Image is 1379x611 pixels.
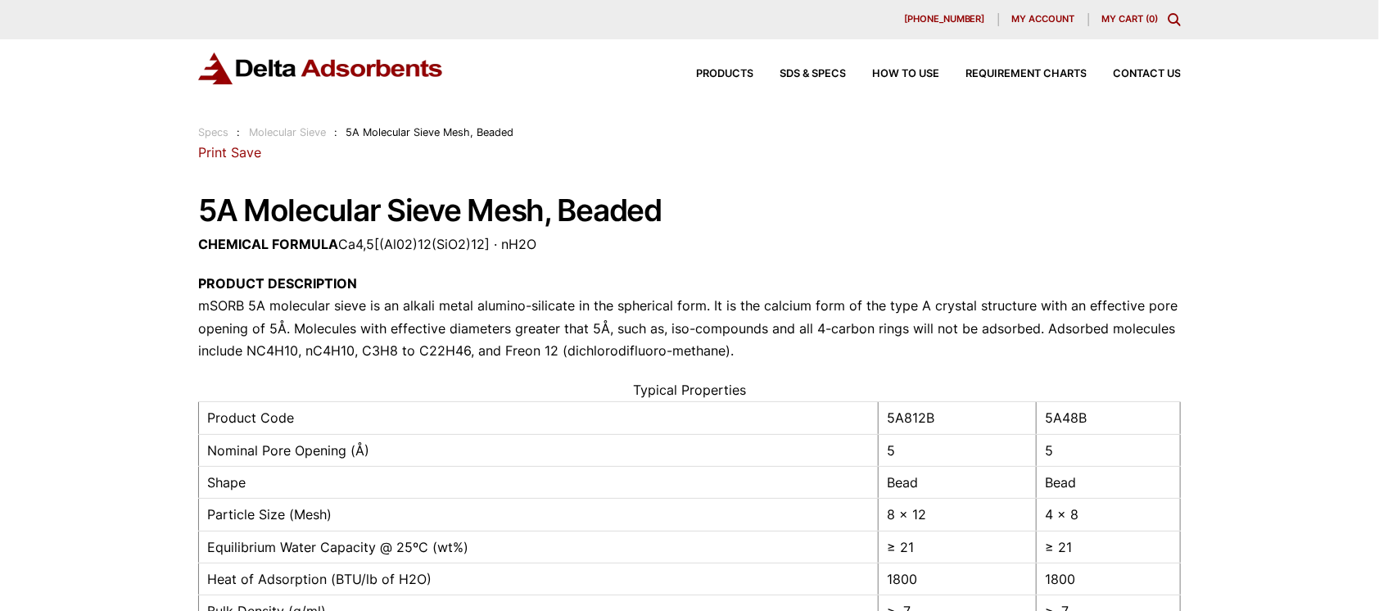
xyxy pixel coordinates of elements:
span: [PHONE_NUMBER] [904,15,985,24]
a: Molecular Sieve [249,126,326,138]
a: Print [198,144,227,161]
td: Equilibrium Water Capacity @ 25ºC (wt%) [199,531,879,563]
a: Save [231,144,261,161]
td: 4 x 8 [1037,499,1181,531]
a: SDS & SPECS [753,69,846,79]
a: My Cart (0) [1102,13,1159,25]
a: Requirement Charts [939,69,1087,79]
strong: PRODUCT DESCRIPTION [198,275,357,292]
td: Bead [879,466,1037,498]
td: Bead [1037,466,1181,498]
td: 1800 [1037,563,1181,595]
td: Product Code [199,402,879,434]
h1: 5A Molecular Sieve Mesh, Beaded [198,194,1181,228]
td: Heat of Adsorption (BTU/lb of H2O) [199,563,879,595]
a: [PHONE_NUMBER] [891,13,999,26]
td: Particle Size (Mesh) [199,499,879,531]
td: 5A812B [879,402,1037,434]
span: 0 [1150,13,1155,25]
td: 8 x 12 [879,499,1037,531]
span: : [237,126,240,138]
span: : [334,126,337,138]
td: 5 [1037,434,1181,466]
img: Delta Adsorbents [198,52,444,84]
td: 1800 [879,563,1037,595]
td: Nominal Pore Opening (Å) [199,434,879,466]
td: ≥ 21 [879,531,1037,563]
p: Ca4,5[(Al02)12(SiO2)12] · nH2O [198,233,1181,256]
a: Specs [198,126,228,138]
span: My account [1012,15,1075,24]
span: 5A Molecular Sieve Mesh, Beaded [346,126,514,138]
div: Toggle Modal Content [1168,13,1181,26]
span: SDS & SPECS [780,69,846,79]
a: My account [999,13,1089,26]
span: Requirement Charts [965,69,1087,79]
span: Products [696,69,753,79]
a: Products [670,69,753,79]
span: How to Use [872,69,939,79]
p: mSORB 5A molecular sieve is an alkali metal alumino-silicate in the spherical form. It is the cal... [198,273,1181,362]
td: 5 [879,434,1037,466]
strong: CHEMICAL FORMULA [198,236,338,252]
a: How to Use [846,69,939,79]
a: Contact Us [1087,69,1181,79]
td: Shape [199,466,879,498]
td: ≥ 21 [1037,531,1181,563]
span: Contact Us [1113,69,1181,79]
caption: Typical Properties [198,379,1181,401]
td: 5A48B [1037,402,1181,434]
